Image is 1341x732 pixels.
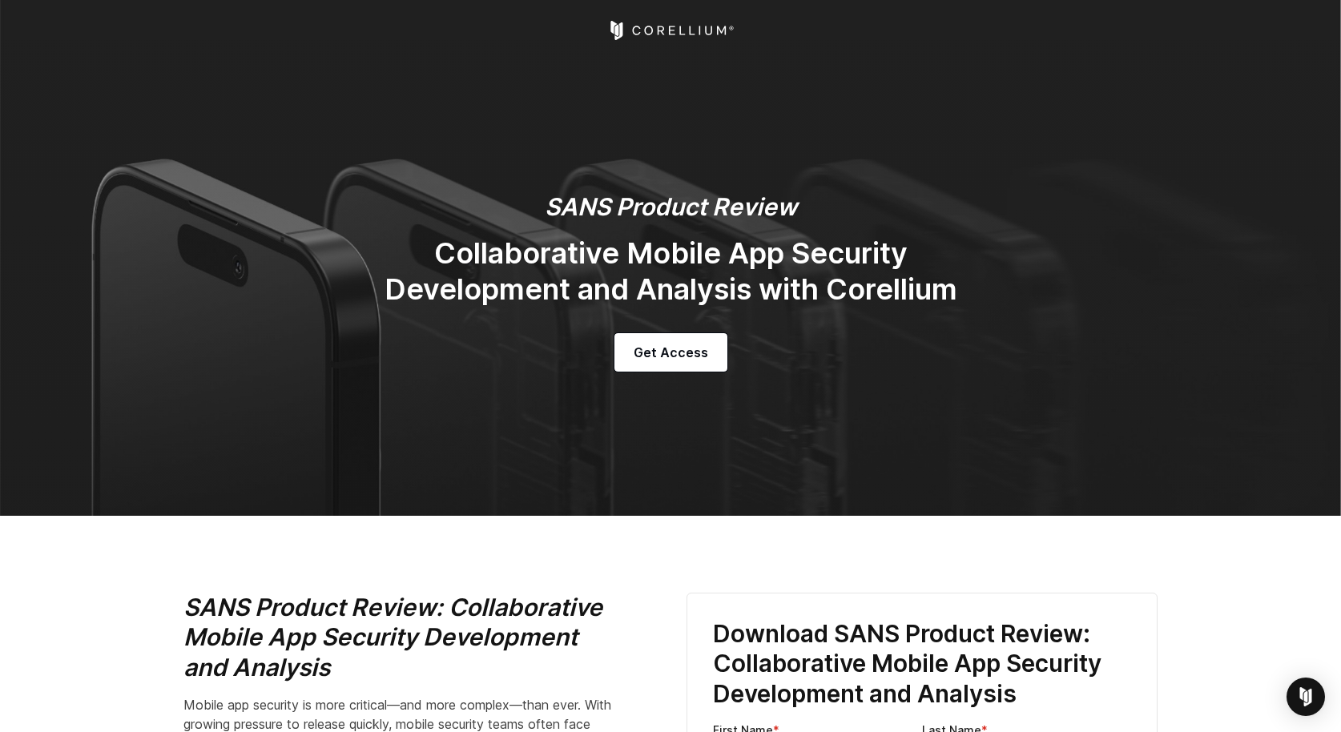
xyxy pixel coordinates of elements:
[607,21,735,40] a: Corellium Home
[350,235,991,308] h2: Collaborative Mobile App Security Development and Analysis with Corellium
[545,192,797,221] em: SANS Product Review
[634,343,708,362] span: Get Access
[1287,678,1325,716] div: Open Intercom Messenger
[713,619,1131,710] h3: Download SANS Product Review: Collaborative Mobile App Security Development and Analysis
[614,333,727,372] a: Get Access
[183,593,602,682] i: SANS Product Review: Collaborative Mobile App Security Development and Analysis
